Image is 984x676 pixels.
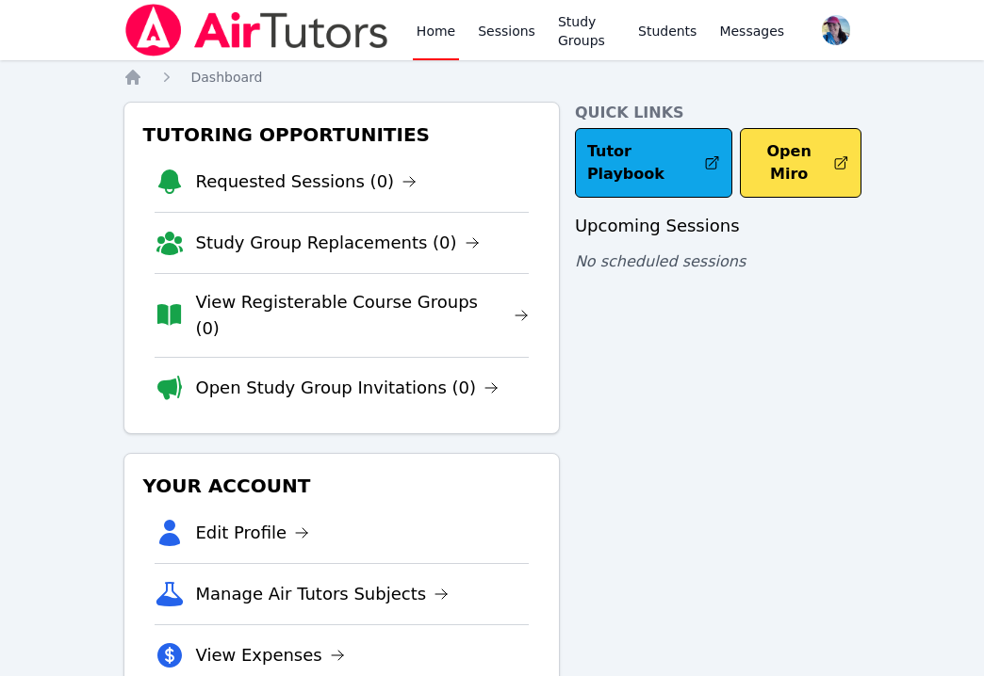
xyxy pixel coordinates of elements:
a: View Registerable Course Groups (0) [195,289,529,342]
a: Study Group Replacements (0) [196,230,480,256]
a: Dashboard [191,68,263,87]
a: Manage Air Tutors Subjects [196,581,450,607]
img: Air Tutors [123,4,390,56]
h3: Tutoring Opportunities [139,118,544,152]
span: No scheduled sessions [575,252,746,270]
a: View Expenses [196,642,345,668]
nav: Breadcrumb [123,68,861,87]
span: Messages [719,22,784,40]
a: Requested Sessions (0) [196,169,418,195]
a: Tutor Playbook [575,128,733,198]
h3: Your Account [139,469,544,503]
h4: Quick Links [575,102,861,124]
button: Open Miro [740,128,861,198]
span: Dashboard [191,70,263,85]
a: Edit Profile [196,520,310,546]
a: Open Study Group Invitations (0) [196,375,500,401]
h3: Upcoming Sessions [575,213,861,239]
